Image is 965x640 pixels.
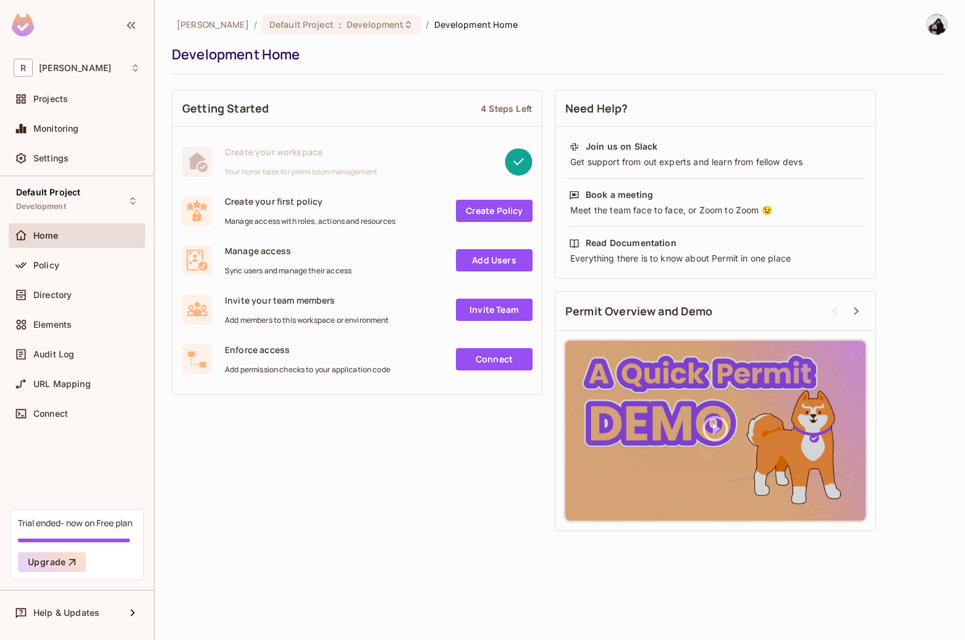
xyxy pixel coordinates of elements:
[565,304,713,319] span: Permit Overview and Demo
[225,365,390,375] span: Add permission checks to your application code
[456,200,533,222] a: Create Policy
[569,204,862,216] div: Meet the team face to face, or Zoom to Zoom 😉
[225,167,377,177] span: Your home base for permission management
[33,153,69,163] span: Settings
[225,266,352,276] span: Sync users and manage their access
[225,195,395,207] span: Create your first policy
[172,45,942,64] div: Development Home
[16,187,80,197] span: Default Project
[18,517,132,529] div: Trial ended- now on Free plan
[569,252,862,265] div: Everything there is to know about Permit in one place
[33,608,99,618] span: Help & Updates
[33,231,59,241] span: Home
[33,94,68,104] span: Projects
[225,146,377,158] span: Create your workspace
[18,552,86,572] button: Upgrade
[33,409,68,419] span: Connect
[225,344,390,356] span: Enforce access
[586,237,676,249] div: Read Documentation
[225,315,389,325] span: Add members to this workspace or environment
[14,59,33,77] span: R
[269,19,334,30] span: Default Project
[434,19,518,30] span: Development Home
[481,103,532,114] div: 4 Steps Left
[225,294,389,306] span: Invite your team members
[569,156,862,168] div: Get support from out experts and learn from fellow devs
[927,14,947,35] img: Jaspreet Singh
[456,249,533,271] a: Add Users
[33,320,72,330] span: Elements
[182,101,269,116] span: Getting Started
[225,216,395,226] span: Manage access with roles, actions and resources
[177,19,249,30] span: the active workspace
[39,63,111,73] span: Workspace: Rinkle
[456,299,533,321] a: Invite Team
[338,20,342,30] span: :
[33,124,79,134] span: Monitoring
[347,19,403,30] span: Development
[254,19,257,30] li: /
[225,245,352,257] span: Manage access
[456,348,533,370] a: Connect
[586,189,653,201] div: Book a meeting
[12,14,34,36] img: SReyMgAAAABJRU5ErkJggg==
[33,379,91,389] span: URL Mapping
[33,290,72,300] span: Directory
[33,349,74,359] span: Audit Log
[426,19,429,30] li: /
[565,101,628,116] span: Need Help?
[16,202,66,211] span: Development
[586,140,657,153] div: Join us on Slack
[33,260,59,270] span: Policy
